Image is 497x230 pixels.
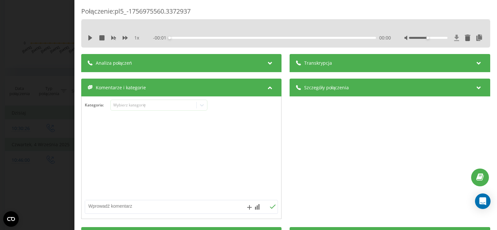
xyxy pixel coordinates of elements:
span: Szczegóły połączenia [304,84,349,91]
div: Open Intercom Messenger [475,193,491,209]
span: 1 x [134,35,139,41]
span: - 00:01 [153,35,170,41]
button: Open CMP widget [3,211,19,227]
div: Wybierz kategorię [113,103,194,108]
span: Analiza połączeń [96,60,132,66]
span: 00:00 [379,35,391,41]
span: Komentarze i kategorie [96,84,146,91]
div: Accessibility label [426,37,429,39]
h4: Kategoria : [85,103,110,107]
div: Połączenie : pl5_-1756975560.3372937 [81,7,490,19]
div: Accessibility label [169,37,171,39]
span: Transkrypcja [304,60,332,66]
